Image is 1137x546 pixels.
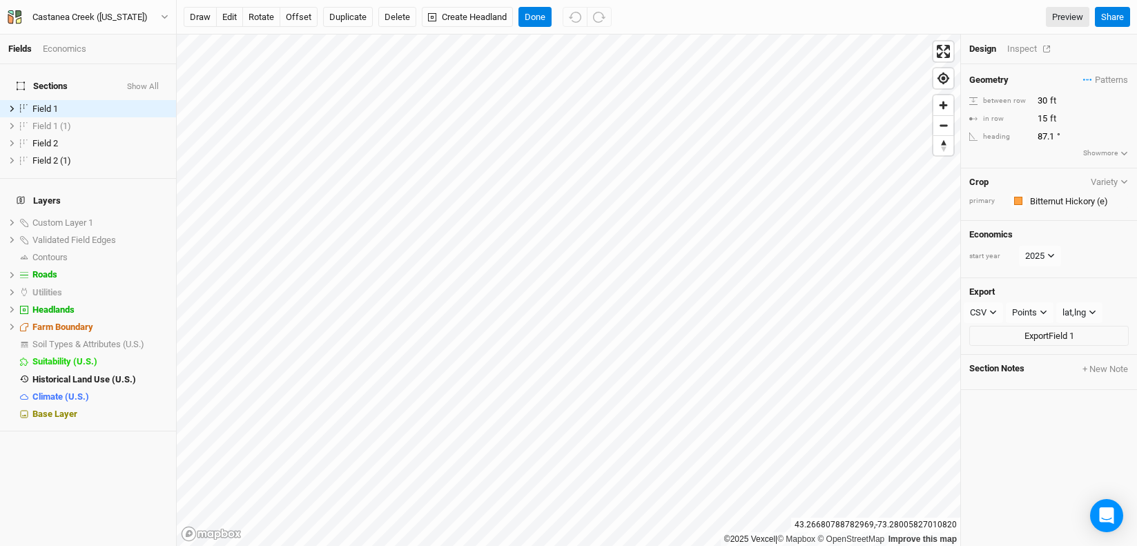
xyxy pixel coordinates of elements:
[242,7,280,28] button: rotate
[32,322,168,333] div: Farm Boundary
[933,115,953,135] button: Zoom out
[32,252,168,263] div: Contours
[32,269,168,280] div: Roads
[32,391,89,402] span: Climate (U.S.)
[933,41,953,61] button: Enter fullscreen
[422,7,513,28] button: Create Headland
[323,7,373,28] button: Duplicate
[32,409,168,420] div: Base Layer
[32,339,168,350] div: Soil Types & Attributes (U.S.)
[933,135,953,155] button: Reset bearing to north
[1083,73,1128,87] span: Patterns
[32,121,71,131] span: Field 1 (1)
[563,7,587,28] button: Undo (^z)
[7,10,169,25] button: Castanea Creek ([US_STATE])
[933,136,953,155] span: Reset bearing to north
[1046,7,1089,28] a: Preview
[969,96,1030,106] div: between row
[970,306,987,320] div: CSV
[32,104,58,114] span: Field 1
[216,7,243,28] button: edit
[1090,177,1129,187] button: Variety
[32,235,116,245] span: Validated Field Edges
[969,43,996,55] div: Design
[933,95,953,115] button: Zoom in
[1082,72,1129,88] button: Patterns
[32,304,168,315] div: Headlands
[32,10,148,24] div: Castanea Creek (Washington)
[1062,306,1086,320] div: lat,lng
[1026,193,1129,209] input: Bitternut Hickory (e)
[969,363,1024,376] span: Section Notes
[32,138,168,149] div: Field 2
[518,7,552,28] button: Done
[32,374,136,384] span: Historical Land Use (U.S.)
[969,114,1030,124] div: in row
[969,286,1129,298] h4: Export
[969,132,1030,142] div: heading
[32,356,168,367] div: Suitability (U.S.)
[177,35,960,546] canvas: Map
[964,302,1003,323] button: CSV
[32,287,168,298] div: Utilities
[32,155,71,166] span: Field 2 (1)
[1019,246,1061,266] button: 2025
[969,326,1129,347] button: ExportField 1
[32,339,144,349] span: Soil Types & Attributes (U.S.)
[32,155,168,166] div: Field 2 (1)
[888,534,957,544] a: Improve this map
[32,269,57,280] span: Roads
[32,10,148,24] div: Castanea Creek ([US_STATE])
[8,187,168,215] h4: Layers
[791,518,960,532] div: 43.26680788782969 , -73.28005827010820
[969,177,989,188] h4: Crop
[32,304,75,315] span: Headlands
[817,534,884,544] a: OpenStreetMap
[1007,43,1056,55] div: Inspect
[1082,147,1129,159] button: Showmore
[777,534,815,544] a: Mapbox
[969,251,1018,262] div: start year
[32,287,62,298] span: Utilities
[724,532,957,546] div: |
[1095,7,1130,28] button: Share
[724,534,775,544] a: ©2025 Vexcel
[280,7,318,28] button: offset
[181,526,242,542] a: Mapbox logo
[1012,306,1037,320] div: Points
[32,217,93,228] span: Custom Layer 1
[933,116,953,135] span: Zoom out
[969,75,1009,86] h4: Geometry
[8,43,32,54] a: Fields
[32,235,168,246] div: Validated Field Edges
[1006,302,1053,323] button: Points
[378,7,416,28] button: Delete
[1082,363,1129,376] button: + New Note
[969,229,1129,240] h4: Economics
[126,82,159,92] button: Show All
[32,409,77,419] span: Base Layer
[17,81,68,92] span: Sections
[184,7,217,28] button: draw
[969,196,1004,206] div: primary
[32,252,68,262] span: Contours
[587,7,612,28] button: Redo (^Z)
[32,121,168,132] div: Field 1 (1)
[32,356,97,367] span: Suitability (U.S.)
[1090,499,1123,532] div: Open Intercom Messenger
[933,68,953,88] button: Find my location
[32,104,168,115] div: Field 1
[32,374,168,385] div: Historical Land Use (U.S.)
[32,138,58,148] span: Field 2
[32,391,168,402] div: Climate (U.S.)
[43,43,86,55] div: Economics
[1056,302,1102,323] button: lat,lng
[32,217,168,228] div: Custom Layer 1
[32,322,93,332] span: Farm Boundary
